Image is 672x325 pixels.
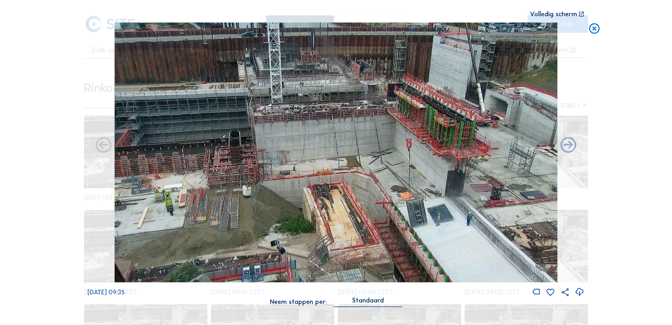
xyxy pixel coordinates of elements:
[334,297,402,307] div: Standaard
[115,23,558,282] img: Image
[94,136,113,155] i: Forward
[530,11,577,18] div: Volledig scherm
[352,297,384,304] div: Standaard
[270,298,327,305] div: Neem stappen per:
[88,288,125,296] span: [DATE] 09:35
[559,136,578,155] i: Back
